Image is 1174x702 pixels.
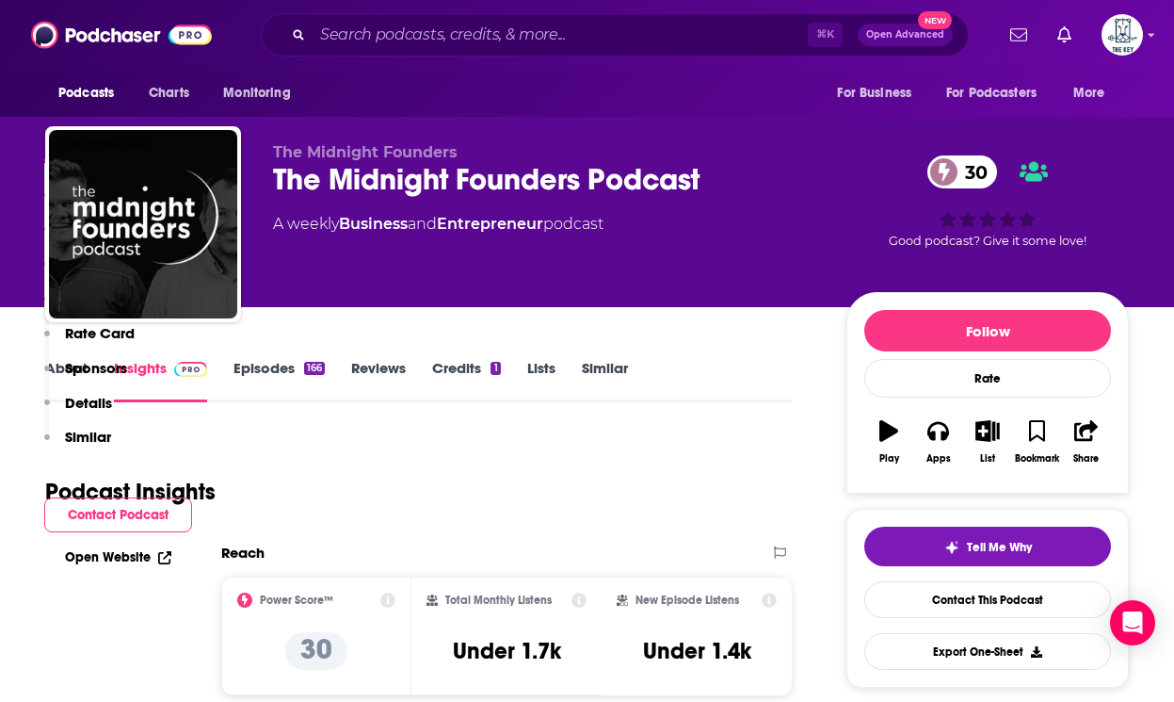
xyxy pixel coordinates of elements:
[445,594,552,607] h2: Total Monthly Listens
[858,24,953,46] button: Open AdvancedNew
[1015,453,1059,465] div: Bookmark
[273,213,603,236] div: A weekly podcast
[137,75,201,111] a: Charts
[527,359,555,402] a: Lists
[864,633,1111,670] button: Export One-Sheet
[918,11,952,29] span: New
[45,75,138,111] button: open menu
[31,17,212,53] img: Podchaser - Follow, Share and Rate Podcasts
[351,359,406,402] a: Reviews
[65,549,171,565] a: Open Website
[946,80,1037,106] span: For Podcasters
[1050,19,1079,51] a: Show notifications dropdown
[1110,600,1155,645] div: Open Intercom Messenger
[261,13,969,57] div: Search podcasts, credits, & more...
[946,155,997,188] span: 30
[889,234,1086,248] span: Good podcast? Give it some love!
[58,80,114,106] span: Podcasts
[1060,75,1129,111] button: open menu
[149,80,189,106] span: Charts
[864,581,1111,618] a: Contact This Podcast
[304,362,325,375] div: 166
[453,637,561,665] h3: Under 1.7k
[879,453,899,465] div: Play
[339,215,408,233] a: Business
[967,540,1032,555] span: Tell Me Why
[44,498,192,532] button: Contact Podcast
[221,544,265,562] h2: Reach
[49,130,237,318] img: The Midnight Founders Podcast
[837,80,911,106] span: For Business
[864,359,1111,398] div: Rate
[913,408,962,476] button: Apps
[1102,14,1143,56] img: User Profile
[864,527,1111,566] button: tell me why sparkleTell Me Why
[866,30,944,40] span: Open Advanced
[1003,19,1035,51] a: Show notifications dropdown
[643,637,751,665] h3: Under 1.4k
[313,20,808,50] input: Search podcasts, credits, & more...
[210,75,314,111] button: open menu
[934,75,1064,111] button: open menu
[926,453,951,465] div: Apps
[437,215,543,233] a: Entrepreneur
[846,143,1129,260] div: 30Good podcast? Give it some love!
[1062,408,1111,476] button: Share
[927,155,997,188] a: 30
[491,362,500,375] div: 1
[808,23,843,47] span: ⌘ K
[582,359,628,402] a: Similar
[260,594,333,607] h2: Power Score™
[223,80,290,106] span: Monitoring
[65,428,111,446] p: Similar
[824,75,935,111] button: open menu
[1102,14,1143,56] button: Show profile menu
[963,408,1012,476] button: List
[432,359,500,402] a: Credits1
[980,453,995,465] div: List
[1102,14,1143,56] span: Logged in as TheKeyPR
[864,310,1111,351] button: Follow
[65,394,112,412] p: Details
[864,408,913,476] button: Play
[233,359,325,402] a: Episodes166
[1012,408,1061,476] button: Bookmark
[44,428,111,463] button: Similar
[285,632,347,670] p: 30
[65,359,127,377] p: Sponsors
[273,143,458,161] span: The Midnight Founders
[635,594,739,607] h2: New Episode Listens
[408,215,437,233] span: and
[44,359,127,394] button: Sponsors
[1073,80,1105,106] span: More
[1073,453,1099,465] div: Share
[44,394,112,429] button: Details
[944,540,959,555] img: tell me why sparkle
